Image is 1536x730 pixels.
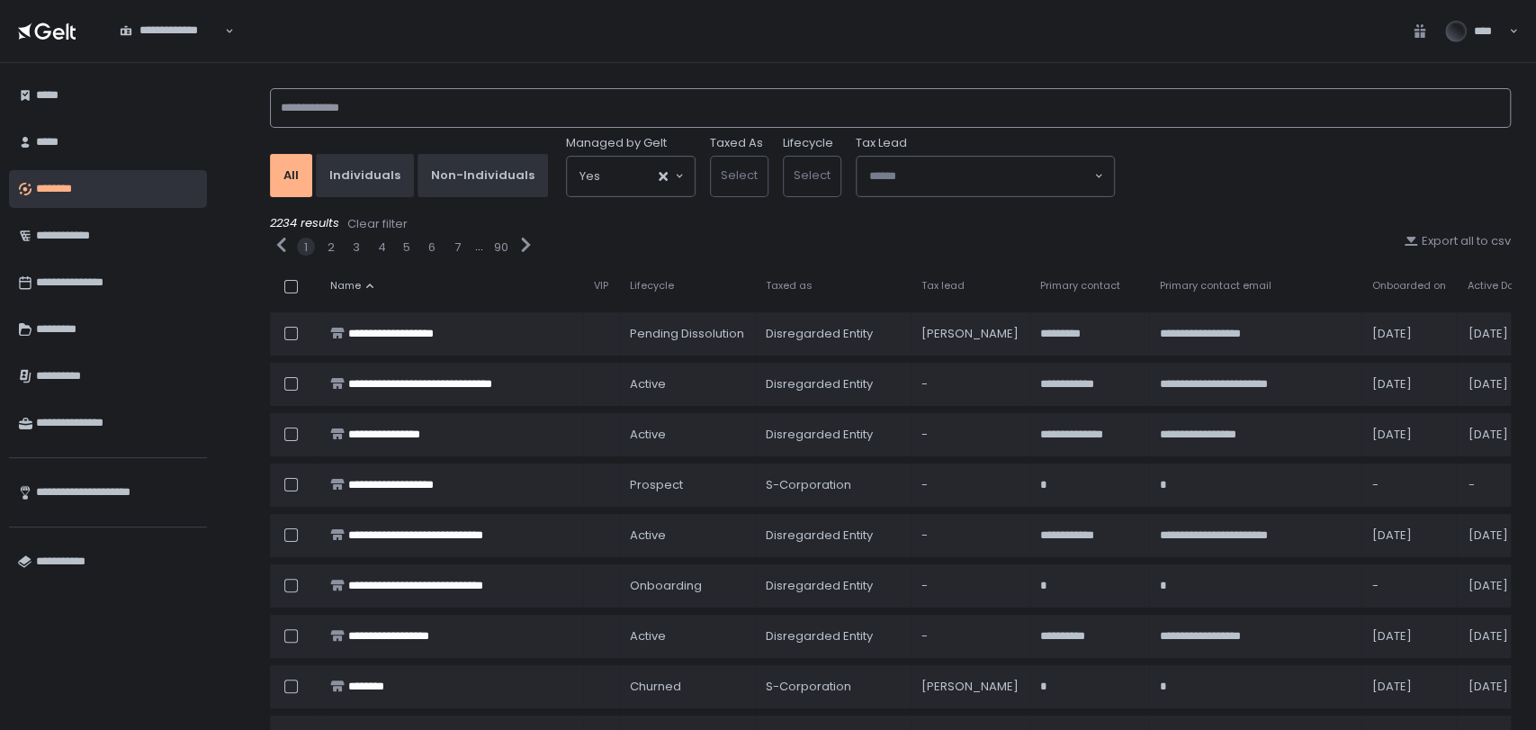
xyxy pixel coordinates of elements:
[418,154,548,197] button: Non-Individuals
[283,167,299,184] div: All
[630,477,683,493] span: prospect
[630,279,674,293] span: Lifecycle
[475,239,483,255] div: ...
[630,628,666,644] span: active
[1372,477,1446,493] div: -
[766,376,900,392] div: Disregarded Entity
[721,167,758,184] span: Select
[921,376,1019,392] div: -
[856,135,907,151] span: Tax Lead
[1468,628,1524,644] div: [DATE]
[304,239,308,256] button: 1
[921,628,1019,644] div: -
[329,167,400,184] div: Individuals
[346,215,409,233] button: Clear filter
[454,239,461,256] button: 7
[567,157,695,196] div: Search for option
[766,279,813,293] span: Taxed as
[783,135,833,151] label: Lifecycle
[659,172,668,181] button: Clear Selected
[378,239,386,256] button: 4
[766,326,900,342] div: Disregarded Entity
[270,215,1511,233] div: 2234 results
[1372,679,1446,695] div: [DATE]
[108,13,234,50] div: Search for option
[353,239,360,256] button: 3
[1372,326,1446,342] div: [DATE]
[1468,279,1524,293] span: Active Date
[579,167,600,185] span: Yes
[347,216,408,232] div: Clear filter
[1468,477,1524,493] div: -
[566,135,667,151] span: Managed by Gelt
[921,578,1019,594] div: -
[428,239,436,256] button: 6
[1468,427,1524,443] div: [DATE]
[630,527,666,544] span: active
[1372,427,1446,443] div: [DATE]
[794,167,831,184] span: Select
[316,154,414,197] button: Individuals
[1372,527,1446,544] div: [DATE]
[1372,376,1446,392] div: [DATE]
[1468,679,1524,695] div: [DATE]
[766,427,900,443] div: Disregarded Entity
[766,578,900,594] div: Disregarded Entity
[630,427,666,443] span: active
[1160,279,1271,293] span: Primary contact email
[921,527,1019,544] div: -
[403,239,410,256] button: 5
[630,326,744,342] span: pending Dissolution
[1468,326,1524,342] div: [DATE]
[1404,233,1511,249] button: Export all to csv
[1372,628,1446,644] div: [DATE]
[494,239,508,256] button: 90
[630,376,666,392] span: active
[766,477,900,493] div: S-Corporation
[921,477,1019,493] div: -
[1040,279,1120,293] span: Primary contact
[710,135,763,151] label: Taxed As
[600,167,657,185] input: Search for option
[921,679,1019,695] div: [PERSON_NAME]
[1468,376,1524,392] div: [DATE]
[270,154,312,197] button: All
[594,279,608,293] span: VIP
[921,279,965,293] span: Tax lead
[921,427,1019,443] div: -
[630,578,702,594] span: onboarding
[766,679,900,695] div: S-Corporation
[328,239,335,256] button: 2
[857,157,1114,196] div: Search for option
[1468,527,1524,544] div: [DATE]
[330,279,361,293] span: Name
[921,326,1019,342] div: [PERSON_NAME]
[630,679,681,695] span: churned
[120,39,223,57] input: Search for option
[766,527,900,544] div: Disregarded Entity
[1372,578,1446,594] div: -
[1468,578,1524,594] div: [DATE]
[431,167,534,184] div: Non-Individuals
[766,628,900,644] div: Disregarded Entity
[869,167,1092,185] input: Search for option
[1372,279,1446,293] span: Onboarded on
